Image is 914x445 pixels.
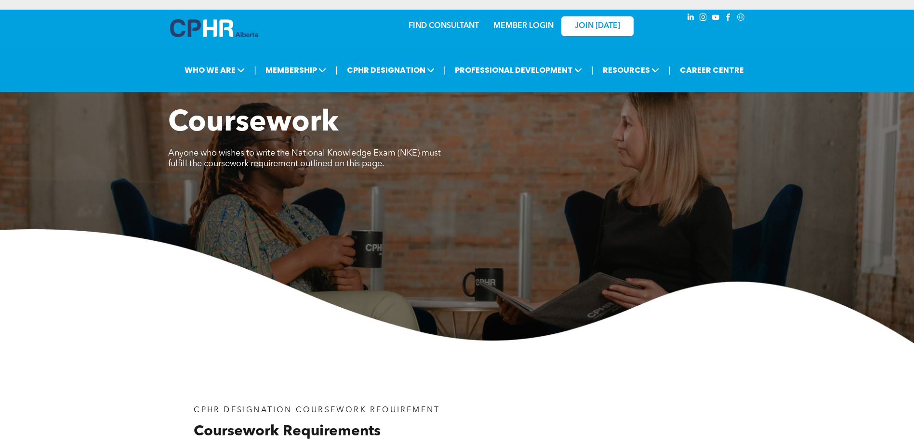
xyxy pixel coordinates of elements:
span: Coursework [168,109,339,138]
a: MEMBER LOGIN [493,22,554,30]
a: youtube [711,12,721,25]
img: A blue and white logo for cp alberta [170,19,258,37]
span: PROFESSIONAL DEVELOPMENT [452,61,585,79]
span: CPHR DESIGNATION [344,61,437,79]
span: RESOURCES [600,61,662,79]
span: CPHR DESIGNATION COURSEWORK REQUIREMENT [194,406,440,414]
li: | [668,60,671,80]
li: | [591,60,594,80]
a: CAREER CENTRE [677,61,747,79]
span: Anyone who wishes to write the National Knowledge Exam (NKE) must fulfill the coursework requirem... [168,149,441,168]
a: FIND CONSULTANT [409,22,479,30]
span: MEMBERSHIP [263,61,329,79]
a: JOIN [DATE] [561,16,634,36]
a: Social network [736,12,746,25]
a: facebook [723,12,734,25]
li: | [335,60,338,80]
li: | [254,60,256,80]
li: | [444,60,446,80]
a: instagram [698,12,709,25]
span: Coursework Requirements [194,424,381,439]
span: JOIN [DATE] [575,22,620,31]
span: WHO WE ARE [182,61,248,79]
a: linkedin [686,12,696,25]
